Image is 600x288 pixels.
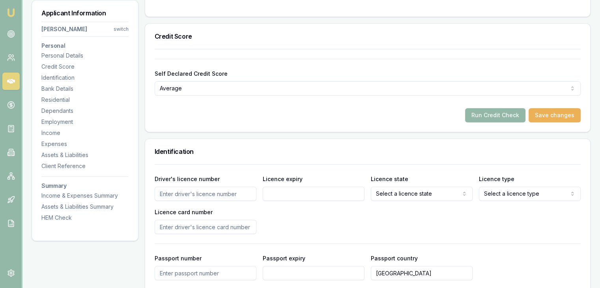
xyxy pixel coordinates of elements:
div: Income [41,129,129,137]
div: Income & Expenses Summary [41,192,129,200]
label: Driver's licence number [155,176,220,182]
label: Licence card number [155,209,213,215]
input: Enter driver's licence card number [155,220,256,234]
input: Enter passport country [371,266,473,280]
div: HEM Check [41,214,129,222]
div: Dependants [41,107,129,115]
h3: Summary [41,183,129,189]
div: Assets & Liabilities [41,151,129,159]
img: emu-icon-u.png [6,8,16,17]
label: Passport number [155,255,202,262]
div: Expenses [41,140,129,148]
h3: Identification [155,148,581,155]
label: Self Declared Credit Score [155,70,228,77]
input: Enter passport number [155,266,256,280]
div: [PERSON_NAME] [41,25,87,33]
button: Run Credit Check [465,108,525,122]
label: Licence type [479,176,514,182]
h3: Personal [41,43,129,49]
div: Residential [41,96,129,104]
div: Bank Details [41,85,129,93]
div: Personal Details [41,52,129,60]
div: Assets & Liabilities Summary [41,203,129,211]
div: Credit Score [41,63,129,71]
label: Passport expiry [263,255,305,262]
label: Licence state [371,176,408,182]
div: Client Reference [41,162,129,170]
div: Employment [41,118,129,126]
div: Identification [41,74,129,82]
label: Passport country [371,255,418,262]
h3: Applicant Information [41,10,129,16]
input: Enter driver's licence number [155,187,256,201]
h3: Credit Score [155,33,581,39]
label: Licence expiry [263,176,303,182]
button: Save changes [529,108,581,122]
div: switch [114,26,129,32]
